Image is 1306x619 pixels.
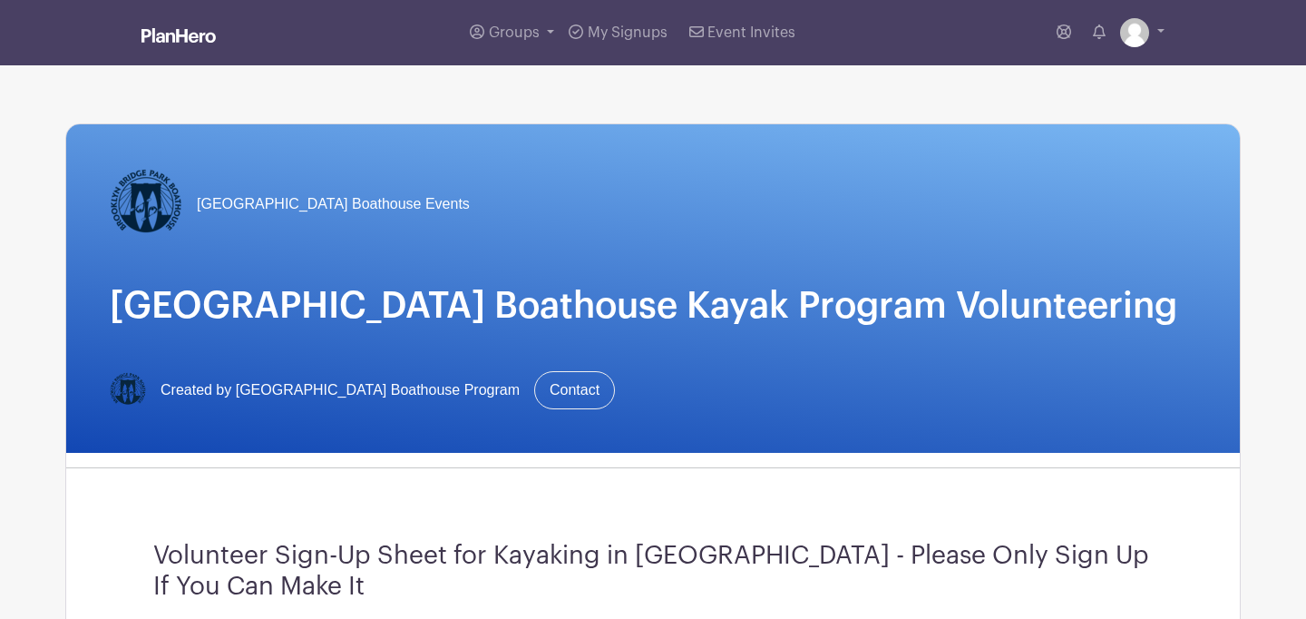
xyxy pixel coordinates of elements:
[110,372,146,408] img: Logo-Title.png
[197,193,470,215] span: [GEOGRAPHIC_DATA] Boathouse Events
[161,379,520,401] span: Created by [GEOGRAPHIC_DATA] Boathouse Program
[110,284,1196,328] h1: [GEOGRAPHIC_DATA] Boathouse Kayak Program Volunteering
[534,371,615,409] a: Contact
[1120,18,1149,47] img: default-ce2991bfa6775e67f084385cd625a349d9dcbb7a52a09fb2fda1e96e2d18dcdb.png
[588,25,668,40] span: My Signups
[707,25,795,40] span: Event Invites
[110,168,182,241] img: Logo-Title.png
[141,28,216,43] img: logo_white-6c42ec7e38ccf1d336a20a19083b03d10ae64f83f12c07503d8b9e83406b4c7d.svg
[153,541,1153,602] h3: Volunteer Sign-Up Sheet for Kayaking in [GEOGRAPHIC_DATA] - Please Only Sign Up If You Can Make It
[489,25,540,40] span: Groups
